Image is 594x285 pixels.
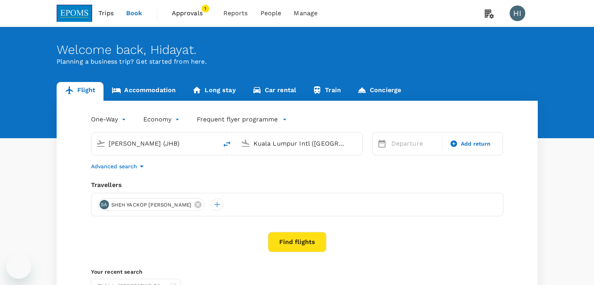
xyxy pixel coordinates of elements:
div: Welcome back , Hidayat . [57,43,538,57]
img: EPOMS SDN BHD [57,5,93,22]
a: Flight [57,82,104,101]
span: Add return [461,140,491,148]
div: One-Way [91,113,128,126]
span: SHEH YACKOP [PERSON_NAME] [107,201,196,209]
iframe: Button to launch messaging window [6,254,31,279]
a: Train [304,82,349,101]
button: Advanced search [91,162,146,171]
p: Frequent flyer programme [197,115,278,124]
span: People [260,9,282,18]
span: Manage [294,9,318,18]
input: Going to [253,137,346,150]
div: Economy [143,113,181,126]
span: Book [126,9,143,18]
button: Open [212,142,214,144]
a: Concierge [349,82,409,101]
input: Depart from [109,137,201,150]
span: Approvals [172,9,211,18]
p: Advanced search [91,162,137,170]
button: Frequent flyer programme [197,115,287,124]
div: Travellers [91,180,503,190]
p: Planning a business trip? Get started from here. [57,57,538,66]
p: Your recent search [91,268,503,276]
div: SA [100,200,109,209]
span: Reports [223,9,248,18]
a: Long stay [184,82,244,101]
div: SASHEH YACKOP [PERSON_NAME] [98,198,205,211]
button: Find flights [268,232,326,252]
a: Accommodation [103,82,184,101]
a: Car rental [244,82,305,101]
p: Departure [391,139,437,148]
button: Open [357,142,359,144]
div: HI [510,5,525,21]
span: 1 [202,5,209,12]
button: delete [218,135,236,153]
span: Trips [98,9,114,18]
